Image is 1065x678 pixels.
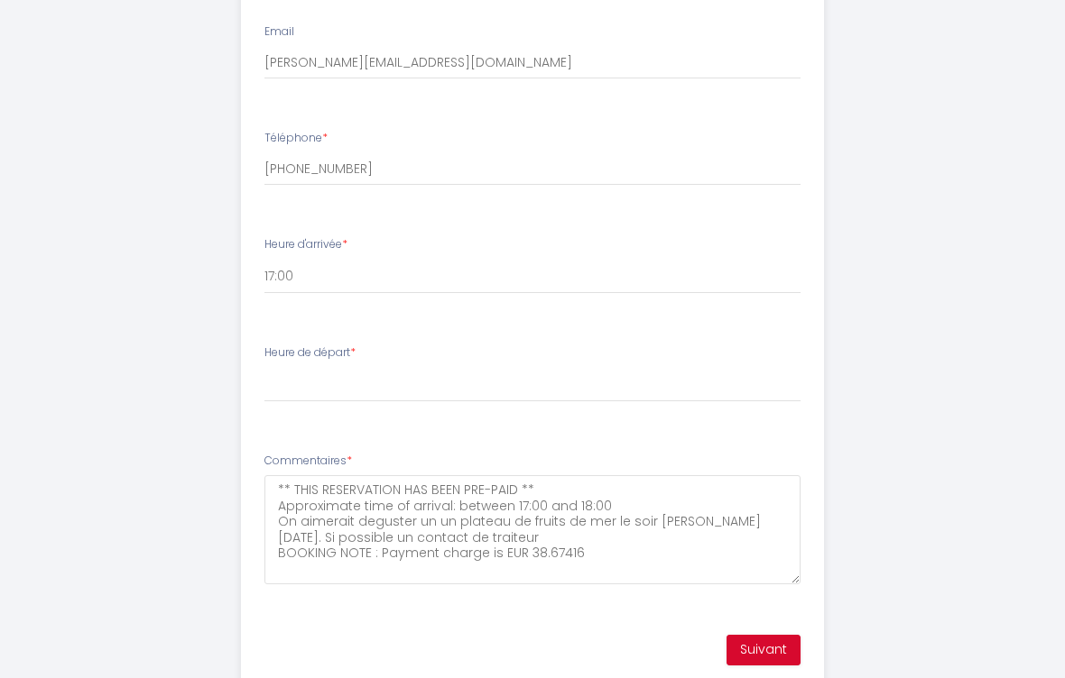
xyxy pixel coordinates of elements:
label: Email [264,23,294,41]
label: Commentaires [264,453,352,470]
label: Téléphone [264,130,328,147]
label: Heure d'arrivée [264,236,347,253]
label: Heure de départ [264,344,356,362]
button: Suivant [727,635,801,665]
